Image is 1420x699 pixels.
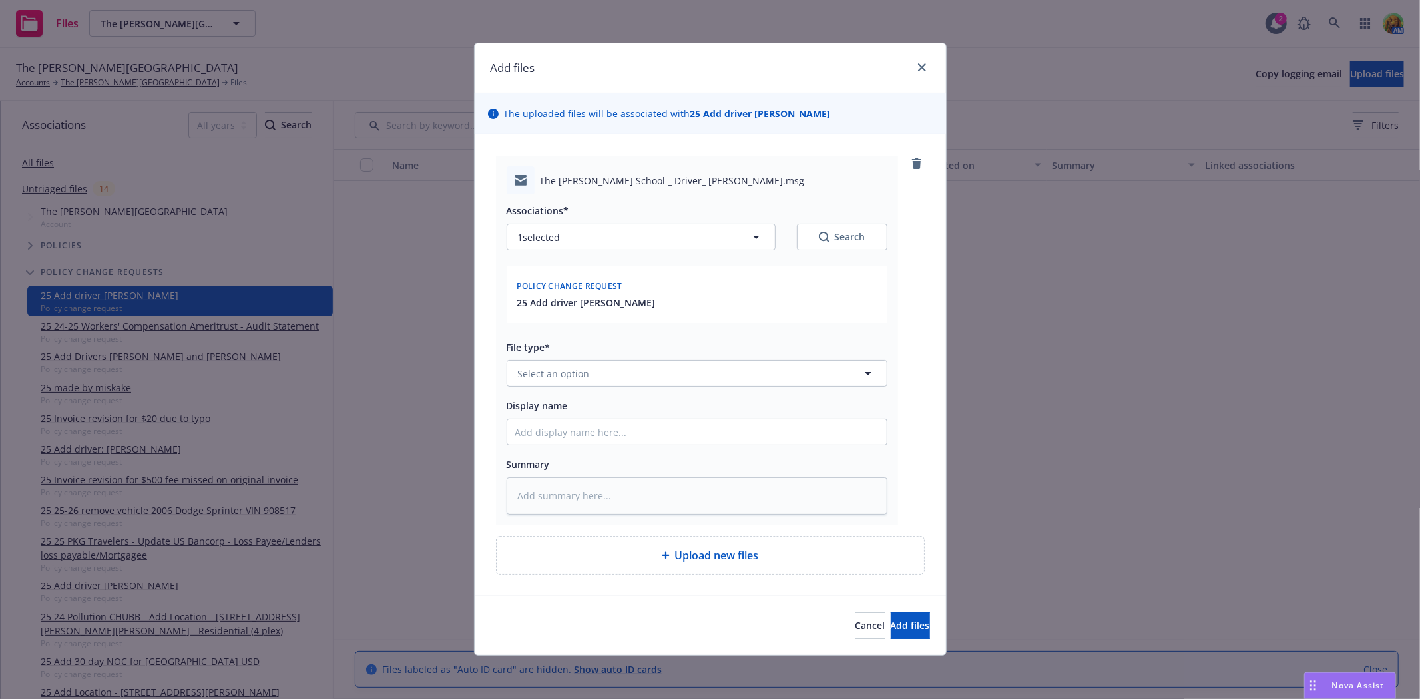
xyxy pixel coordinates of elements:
div: Drag to move [1305,673,1321,698]
div: Upload new files [496,536,925,575]
a: close [914,59,930,75]
span: Upload new files [675,547,759,563]
span: Cancel [855,619,885,632]
svg: Search [819,232,829,242]
button: 25 Add driver [PERSON_NAME] [517,296,656,310]
input: Add display name here... [507,419,887,445]
button: Nova Assist [1304,672,1396,699]
div: Search [819,230,865,244]
a: remove [909,156,925,172]
button: Cancel [855,612,885,639]
span: The [PERSON_NAME] School _ Driver_ [PERSON_NAME].msg [540,174,805,188]
h1: Add files [491,59,535,77]
span: Display name [507,399,568,412]
button: Add files [891,612,930,639]
strong: 25 Add driver [PERSON_NAME] [690,107,831,120]
button: SearchSearch [797,224,887,250]
span: Add files [891,619,930,632]
span: 1 selected [518,230,561,244]
span: Associations* [507,204,569,217]
span: Summary [507,458,550,471]
span: The uploaded files will be associated with [504,107,831,120]
span: Select an option [518,367,590,381]
span: Nova Assist [1332,680,1385,691]
span: Policy change request [517,280,622,292]
span: File type* [507,341,551,353]
button: Select an option [507,360,887,387]
button: 1selected [507,224,776,250]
